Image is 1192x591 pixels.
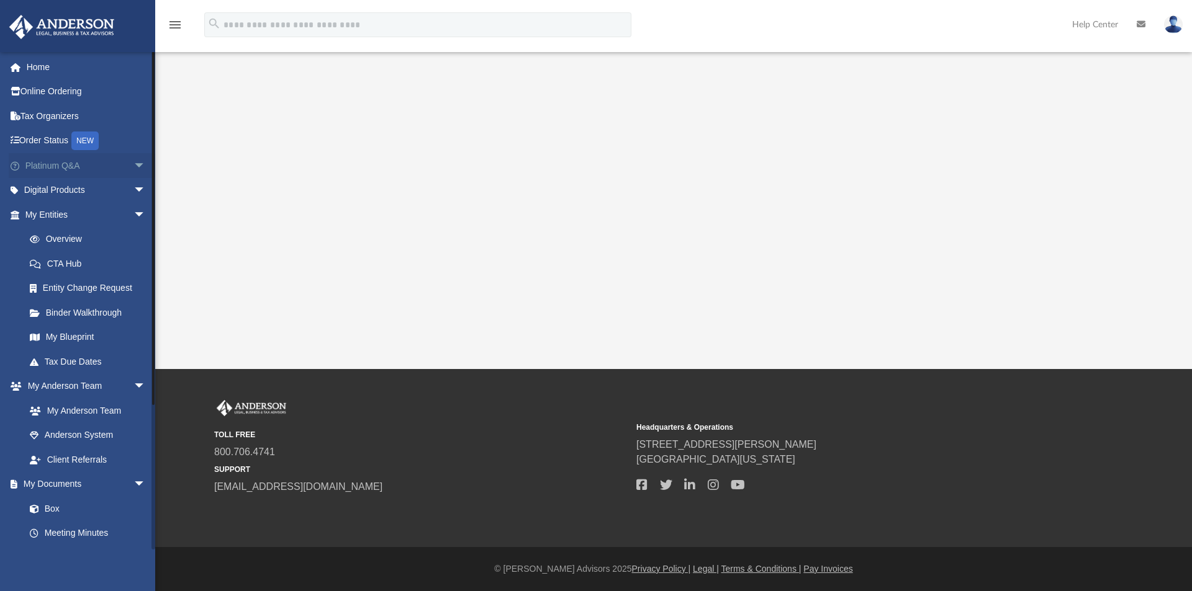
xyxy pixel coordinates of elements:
[636,439,816,450] a: [STREET_ADDRESS][PERSON_NAME]
[133,153,158,179] span: arrow_drop_down
[1164,16,1183,33] img: User Pic
[693,564,719,574] a: Legal |
[133,178,158,203] span: arrow_drop_down
[133,472,158,497] span: arrow_drop_down
[214,400,289,416] img: Anderson Advisors Platinum Portal
[17,227,165,252] a: Overview
[9,104,165,128] a: Tax Organizers
[17,276,165,301] a: Entity Change Request
[9,55,165,79] a: Home
[214,481,382,492] a: [EMAIL_ADDRESS][DOMAIN_NAME]
[214,447,275,457] a: 800.706.4741
[6,15,118,39] img: Anderson Advisors Platinum Portal
[17,325,158,350] a: My Blueprint
[9,79,165,104] a: Online Ordering
[214,429,628,440] small: TOLL FREE
[9,202,165,227] a: My Entitiesarrow_drop_down
[632,564,691,574] a: Privacy Policy |
[17,398,152,423] a: My Anderson Team
[155,562,1192,575] div: © [PERSON_NAME] Advisors 2025
[721,564,801,574] a: Terms & Conditions |
[9,178,165,203] a: Digital Productsarrow_drop_down
[9,374,158,399] a: My Anderson Teamarrow_drop_down
[17,447,158,472] a: Client Referrals
[133,374,158,399] span: arrow_drop_down
[636,422,1050,433] small: Headquarters & Operations
[803,564,852,574] a: Pay Invoices
[17,521,158,546] a: Meeting Minutes
[207,17,221,30] i: search
[17,496,152,521] a: Box
[17,251,165,276] a: CTA Hub
[9,153,165,178] a: Platinum Q&Aarrow_drop_down
[17,545,152,570] a: Forms Library
[17,300,165,325] a: Binder Walkthrough
[168,24,183,32] a: menu
[9,472,158,497] a: My Documentsarrow_drop_down
[168,17,183,32] i: menu
[17,423,158,448] a: Anderson System
[133,202,158,228] span: arrow_drop_down
[71,131,99,150] div: NEW
[636,454,795,464] a: [GEOGRAPHIC_DATA][US_STATE]
[17,349,165,374] a: Tax Due Dates
[214,464,628,475] small: SUPPORT
[9,128,165,154] a: Order StatusNEW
